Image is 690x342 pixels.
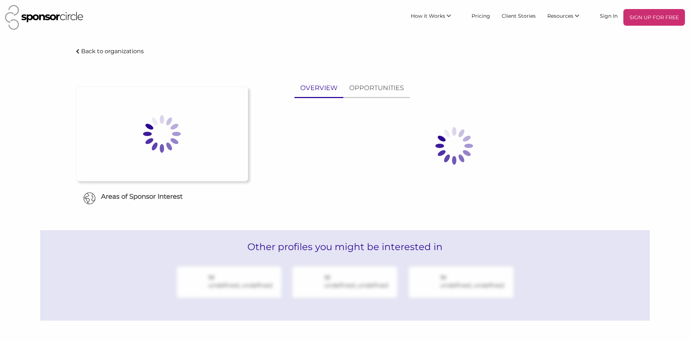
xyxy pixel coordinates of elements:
[81,48,144,55] p: Back to organizations
[71,192,254,201] h6: Areas of Sponsor Interest
[126,98,198,170] img: Loading spinner
[349,83,404,93] p: OPPORTUNITIES
[547,13,573,19] span: Resources
[40,230,649,263] h2: Other profiles you might be interested in
[466,9,496,22] a: Pricing
[405,9,466,26] li: How it Works
[496,9,541,22] a: Client Stories
[83,192,96,204] img: Globe Icon
[411,13,445,19] span: How it Works
[5,5,83,30] img: Sponsor Circle Logo
[418,110,490,182] img: Loading spinner
[594,9,623,22] a: Sign In
[300,83,338,93] p: OVERVIEW
[626,12,682,23] p: SIGN UP FOR FREE
[541,9,594,26] li: Resources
